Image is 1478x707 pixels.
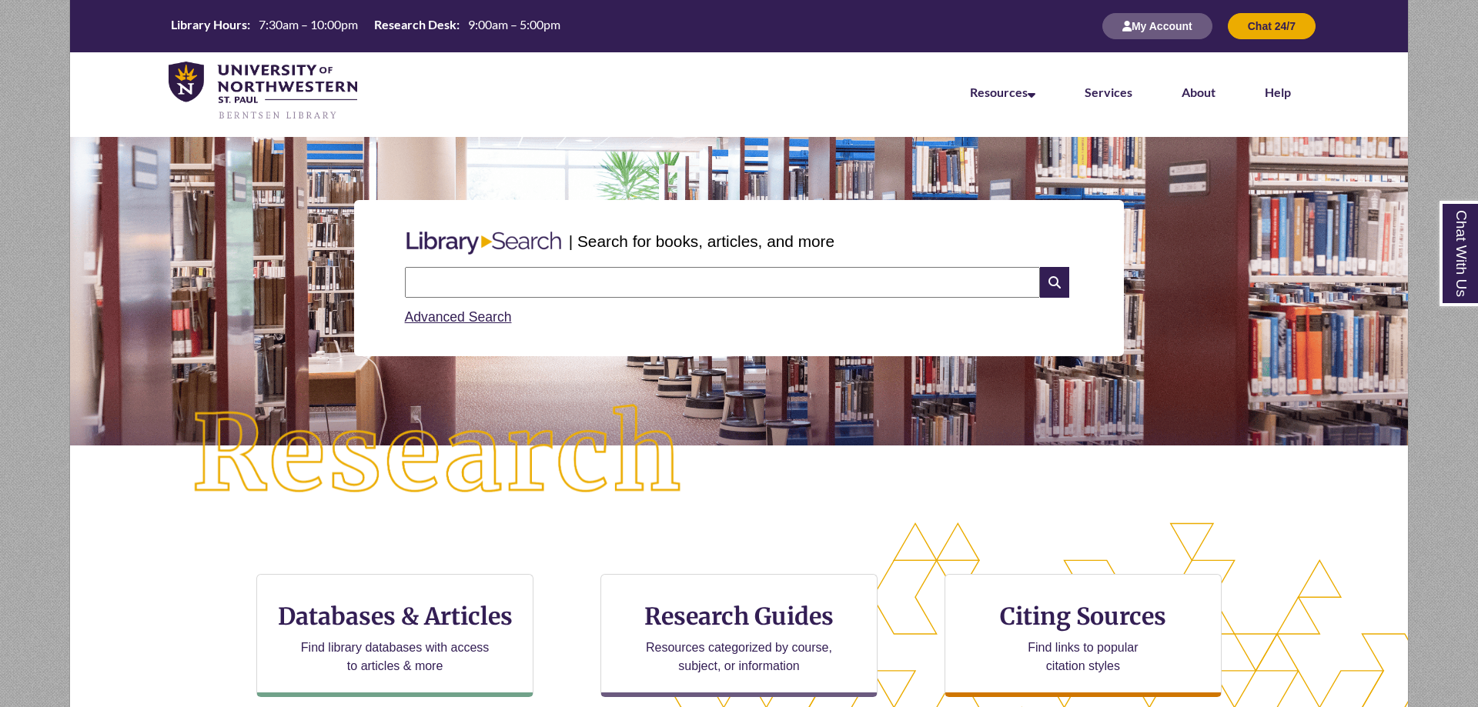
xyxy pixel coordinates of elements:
[1040,267,1069,298] i: Search
[1228,13,1316,39] button: Chat 24/7
[399,225,569,261] img: Libary Search
[945,574,1222,697] a: Citing Sources Find links to popular citation styles
[169,62,357,122] img: UNWSP Library Logo
[970,85,1035,99] a: Resources
[1182,85,1216,99] a: About
[600,574,878,697] a: Research Guides Resources categorized by course, subject, or information
[137,350,739,559] img: Research
[259,17,358,32] span: 7:30am – 10:00pm
[989,602,1177,631] h3: Citing Sources
[165,16,567,37] a: Hours Today
[614,602,864,631] h3: Research Guides
[1008,639,1158,675] p: Find links to popular citation styles
[1085,85,1132,99] a: Services
[1102,19,1212,32] a: My Account
[1228,19,1316,32] a: Chat 24/7
[405,309,512,325] a: Advanced Search
[165,16,567,35] table: Hours Today
[569,229,834,253] p: | Search for books, articles, and more
[368,16,462,33] th: Research Desk:
[1265,85,1291,99] a: Help
[256,574,533,697] a: Databases & Articles Find library databases with access to articles & more
[269,602,520,631] h3: Databases & Articles
[165,16,252,33] th: Library Hours:
[468,17,560,32] span: 9:00am – 5:00pm
[295,639,496,675] p: Find library databases with access to articles & more
[1102,13,1212,39] button: My Account
[639,639,840,675] p: Resources categorized by course, subject, or information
